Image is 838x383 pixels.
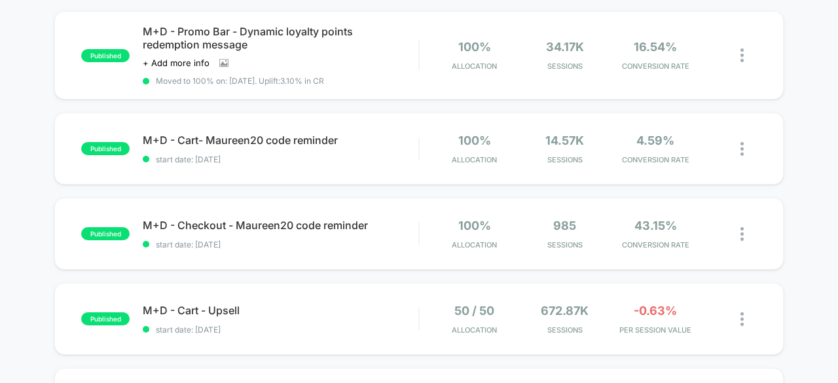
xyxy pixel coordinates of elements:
[143,304,418,317] span: M+D - Cart - Upsell
[143,155,418,164] span: start date: [DATE]
[553,219,576,232] span: 985
[458,40,491,54] span: 100%
[458,219,491,232] span: 100%
[740,142,744,156] img: close
[143,325,418,335] span: start date: [DATE]
[541,304,589,318] span: 672.87k
[143,240,418,249] span: start date: [DATE]
[81,312,130,325] span: published
[545,134,584,147] span: 14.57k
[613,325,697,335] span: PER SESSION VALUE
[458,134,491,147] span: 100%
[81,142,130,155] span: published
[523,155,607,164] span: Sessions
[636,134,674,147] span: 4.59%
[634,219,677,232] span: 43.15%
[143,134,418,147] span: M+D - Cart- Maureen20 code reminder
[452,325,497,335] span: Allocation
[156,76,324,86] span: Moved to 100% on: [DATE] . Uplift: 3.10% in CR
[634,304,677,318] span: -0.63%
[613,155,697,164] span: CONVERSION RATE
[452,62,497,71] span: Allocation
[740,312,744,326] img: close
[81,227,130,240] span: published
[740,227,744,241] img: close
[613,240,697,249] span: CONVERSION RATE
[452,240,497,249] span: Allocation
[523,240,607,249] span: Sessions
[143,58,209,68] span: + Add more info
[81,49,130,62] span: published
[523,325,607,335] span: Sessions
[613,62,697,71] span: CONVERSION RATE
[452,155,497,164] span: Allocation
[740,48,744,62] img: close
[523,62,607,71] span: Sessions
[634,40,677,54] span: 16.54%
[546,40,584,54] span: 34.17k
[143,25,418,51] span: M+D - Promo Bar - Dynamic loyalty points redemption message
[454,304,494,318] span: 50 / 50
[143,219,418,232] span: M+D - Checkout - Maureen20 code reminder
